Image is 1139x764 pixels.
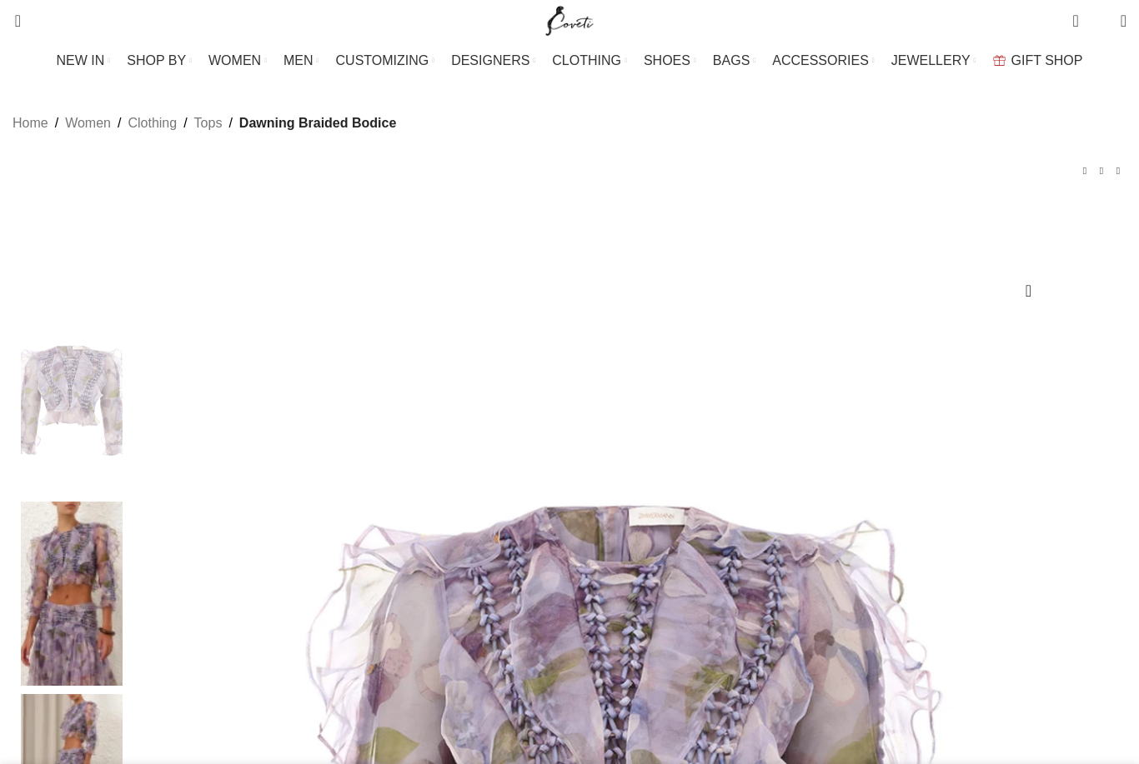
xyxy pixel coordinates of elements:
[128,112,177,134] a: Clothing
[993,55,1006,66] img: GiftBag
[127,52,186,68] span: SHOP BY
[993,44,1083,77] a: GIFT SHOP
[283,44,319,77] a: MEN
[451,52,529,68] span: DESIGNERS
[552,44,627,77] a: CLOTHING
[4,44,1135,77] div: Main navigation
[772,52,869,68] span: ACCESSORIES
[713,44,755,77] a: BAGS
[1011,52,1083,68] span: GIFT SHOP
[1091,4,1108,37] div: My Wishlist
[1110,162,1126,179] a: Next product
[552,52,621,68] span: CLOTHING
[772,44,875,77] a: ACCESSORIES
[13,112,48,134] a: Home
[451,44,535,77] a: DESIGNERS
[13,112,396,134] nav: Breadcrumb
[127,44,192,77] a: SHOP BY
[891,44,976,77] a: JEWELLERY
[194,112,223,134] a: Tops
[1076,162,1093,179] a: Previous product
[891,52,971,68] span: JEWELLERY
[644,44,696,77] a: SHOES
[713,52,750,68] span: BAGS
[4,4,21,37] a: Search
[57,44,111,77] a: NEW IN
[644,52,690,68] span: SHOES
[283,52,314,68] span: MEN
[21,502,123,686] img: Zimmermann dresses
[57,52,105,68] span: NEW IN
[336,52,429,68] span: CUSTOMIZING
[1064,4,1086,37] a: 0
[542,12,598,27] a: Site logo
[1074,8,1086,21] span: 0
[65,112,111,134] a: Women
[21,309,123,493] img: Zimmermann dress
[239,112,396,134] span: Dawning Braided Bodice
[208,52,261,68] span: WOMEN
[208,44,267,77] a: WOMEN
[336,44,435,77] a: CUSTOMIZING
[1095,17,1107,29] span: 0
